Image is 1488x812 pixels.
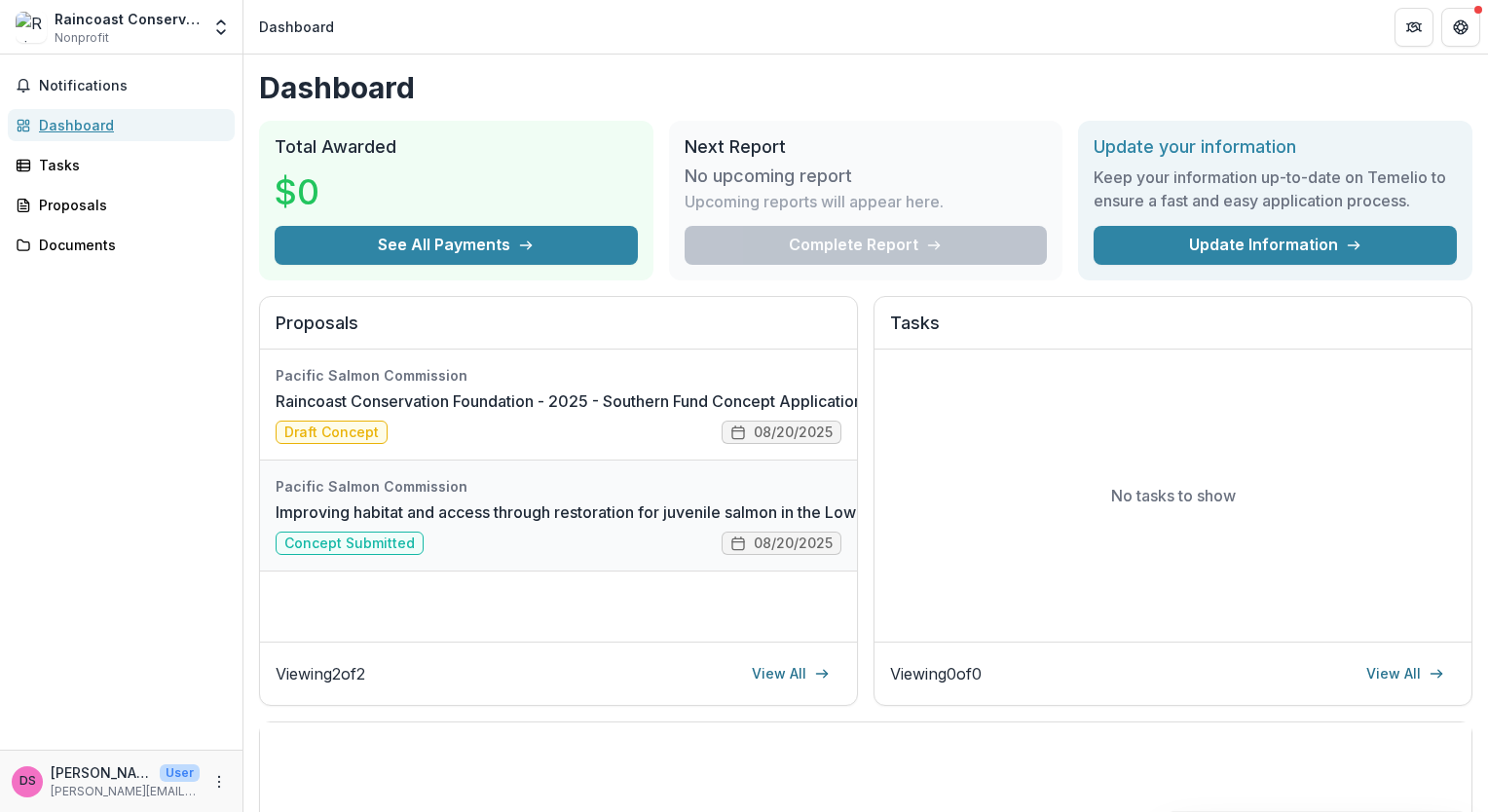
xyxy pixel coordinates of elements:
a: Documents [8,229,235,261]
h2: Proposals [276,313,841,350]
a: View All [740,658,841,689]
p: No tasks to show [1111,484,1236,507]
div: Tasks [39,155,219,175]
button: See All Payments [275,226,638,265]
div: David Scott [19,775,36,788]
a: Proposals [8,189,235,221]
h3: No upcoming report [685,166,852,187]
nav: breadcrumb [251,13,342,41]
h2: Next Report [685,136,1048,158]
img: Raincoast Conservation Foundation [16,12,47,43]
p: [PERSON_NAME][EMAIL_ADDRESS][DOMAIN_NAME] [51,783,200,800]
p: Upcoming reports will appear here. [685,190,944,213]
p: User [160,764,200,782]
a: Raincoast Conservation Foundation - 2025 - Southern Fund Concept Application Form 2026 [276,389,948,413]
a: Update Information [1094,226,1457,265]
button: Partners [1395,8,1433,47]
button: Notifications [8,70,235,101]
span: Nonprofit [55,29,109,47]
button: More [207,770,231,794]
span: Notifications [39,78,227,94]
button: Get Help [1441,8,1480,47]
div: Dashboard [259,17,334,37]
a: Improving habitat and access through restoration for juvenile salmon in the Lower Fraser River’s ... [276,500,1142,524]
div: Dashboard [39,115,219,135]
h2: Update your information [1094,136,1457,158]
button: Open entity switcher [207,8,235,47]
p: [PERSON_NAME] [51,762,152,783]
a: View All [1355,658,1456,689]
div: Proposals [39,195,219,215]
h3: Keep your information up-to-date on Temelio to ensure a fast and easy application process. [1094,166,1457,212]
h3: $0 [275,166,421,218]
div: Raincoast Conservation Foundation [55,9,200,29]
h2: Total Awarded [275,136,638,158]
a: Dashboard [8,109,235,141]
h2: Tasks [890,313,1456,350]
p: Viewing 0 of 0 [890,662,982,685]
h1: Dashboard [259,70,1472,105]
a: Tasks [8,149,235,181]
p: Viewing 2 of 2 [276,662,365,685]
div: Documents [39,235,219,255]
